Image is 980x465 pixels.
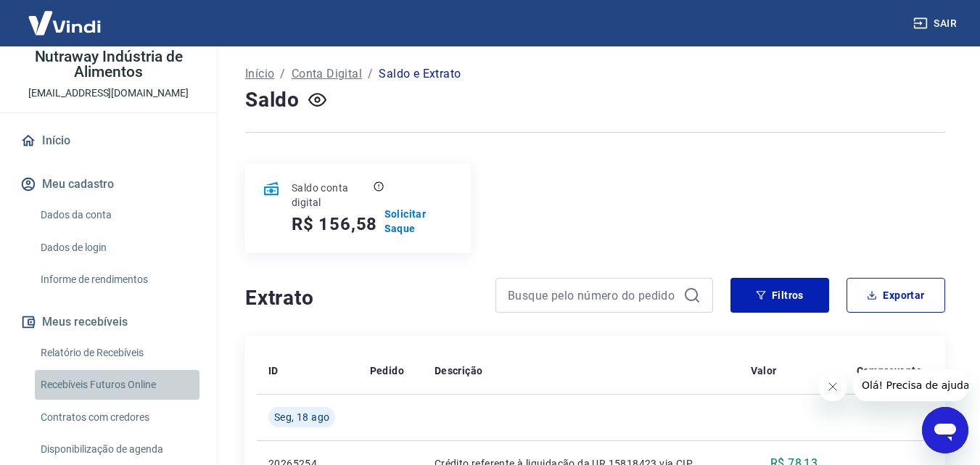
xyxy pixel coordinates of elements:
[35,265,199,295] a: Informe de rendimentos
[292,65,362,83] a: Conta Digital
[368,65,373,83] p: /
[751,363,777,378] p: Valor
[370,363,404,378] p: Pedido
[9,10,122,22] span: Olá! Precisa de ajuda?
[35,403,199,432] a: Contratos com credores
[35,233,199,263] a: Dados de login
[292,213,377,236] h5: R$ 156,58
[853,369,968,401] iframe: Mensagem da empresa
[35,435,199,464] a: Disponibilização de agenda
[28,86,189,101] p: [EMAIL_ADDRESS][DOMAIN_NAME]
[910,10,963,37] button: Sair
[17,1,112,45] img: Vindi
[435,363,483,378] p: Descrição
[245,65,274,83] a: Início
[245,284,478,313] h4: Extrato
[847,278,945,313] button: Exportar
[35,338,199,368] a: Relatório de Recebíveis
[17,168,199,200] button: Meu cadastro
[12,49,205,80] p: Nutraway Indústria de Alimentos
[292,181,371,210] p: Saldo conta digital
[922,407,968,453] iframe: Botão para abrir a janela de mensagens
[274,410,329,424] span: Seg, 18 ago
[17,125,199,157] a: Início
[280,65,285,83] p: /
[245,86,300,115] h4: Saldo
[857,363,922,378] p: Comprovante
[268,363,279,378] p: ID
[379,65,461,83] p: Saldo e Extrato
[17,306,199,338] button: Meus recebíveis
[818,372,847,401] iframe: Fechar mensagem
[730,278,829,313] button: Filtros
[508,284,678,306] input: Busque pelo número do pedido
[35,370,199,400] a: Recebíveis Futuros Online
[384,207,453,236] a: Solicitar Saque
[35,200,199,230] a: Dados da conta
